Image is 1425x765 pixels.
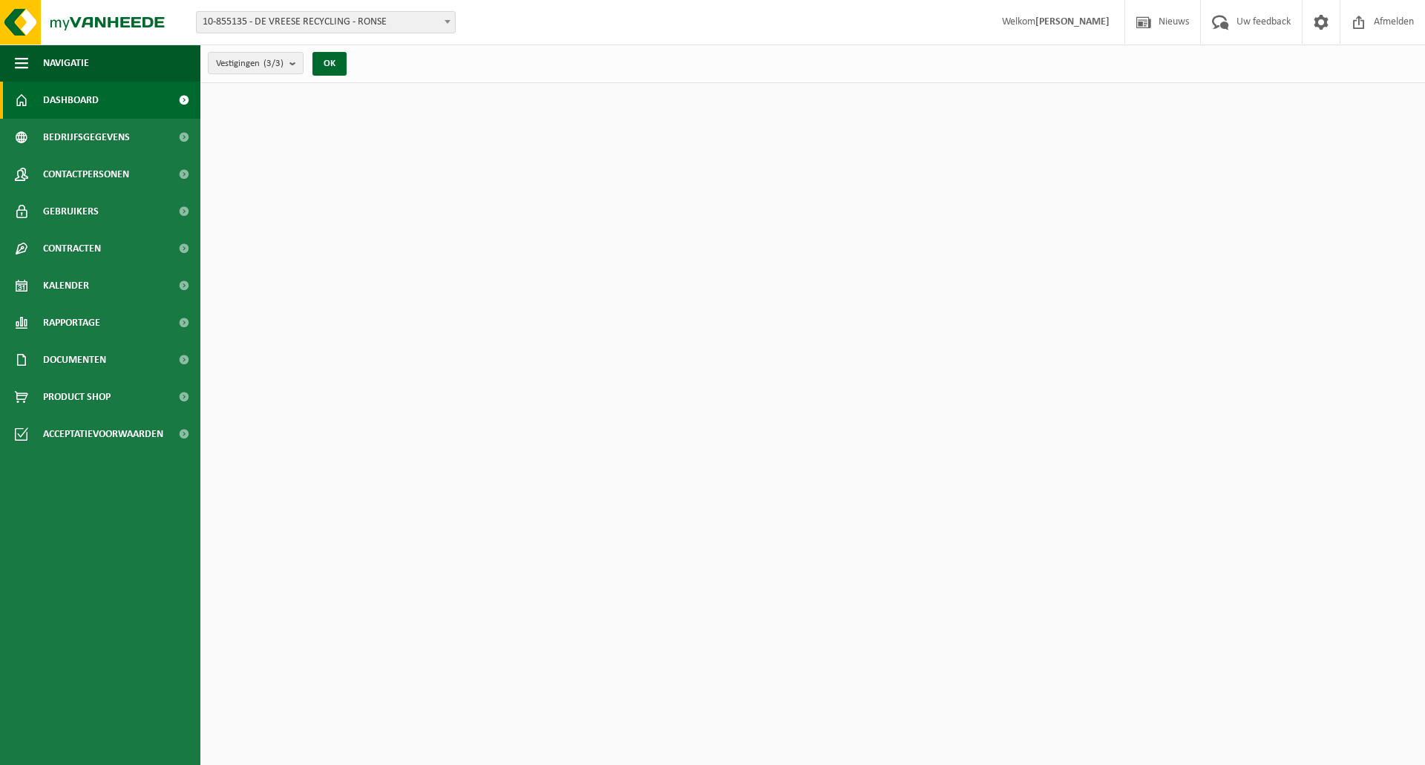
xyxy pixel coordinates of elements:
span: 10-855135 - DE VREESE RECYCLING - RONSE [197,12,455,33]
span: Kalender [43,267,89,304]
span: Acceptatievoorwaarden [43,416,163,453]
button: Vestigingen(3/3) [208,52,304,74]
span: Dashboard [43,82,99,119]
span: Gebruikers [43,193,99,230]
span: Contracten [43,230,101,267]
span: Navigatie [43,45,89,82]
strong: [PERSON_NAME] [1035,16,1110,27]
span: Contactpersonen [43,156,129,193]
count: (3/3) [263,59,284,68]
span: Vestigingen [216,53,284,75]
button: OK [312,52,347,76]
span: Product Shop [43,378,111,416]
span: 10-855135 - DE VREESE RECYCLING - RONSE [196,11,456,33]
span: Bedrijfsgegevens [43,119,130,156]
span: Documenten [43,341,106,378]
span: Rapportage [43,304,100,341]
